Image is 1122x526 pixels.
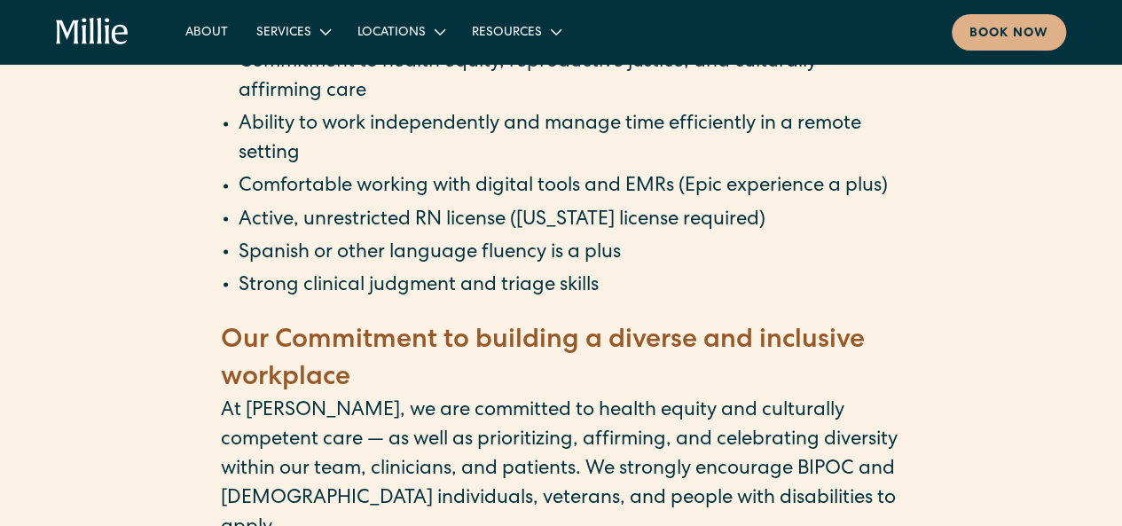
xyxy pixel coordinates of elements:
[239,173,902,202] li: Comfortable working with digital tools and EMRs (Epic experience a plus)
[343,17,458,46] div: Locations
[239,206,902,235] li: Active, unrestricted RN license ([US_STATE] license required)
[56,18,129,46] a: home
[458,17,574,46] div: Resources
[357,24,426,43] div: Locations
[242,17,343,46] div: Services
[239,239,902,268] li: Spanish or other language fluency is a plus
[969,25,1048,43] div: Book now
[256,24,311,43] div: Services
[472,24,542,43] div: Resources
[952,14,1066,51] a: Book now
[239,49,902,107] li: Commitment to health equity, reproductive justice, and culturally affirming care
[171,17,242,46] a: About
[239,271,902,301] li: Strong clinical judgment and triage skills
[239,111,902,169] li: Ability to work independently and manage time efficiently in a remote setting
[221,327,865,391] strong: Our Commitment to building a diverse and inclusive workplace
